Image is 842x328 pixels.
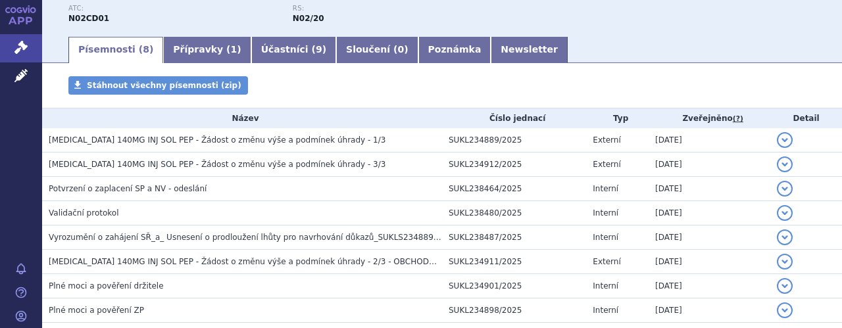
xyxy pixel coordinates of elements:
span: 1 [231,44,237,55]
button: detail [777,254,793,269]
th: Název [42,108,442,128]
td: [DATE] [649,152,770,177]
span: Vyrozumění o zahájení SŘ_a_ Usnesení o prodloužení lhůty pro navrhování důkazů_SUKLS234889/2025 [49,233,456,242]
a: Účastníci (9) [251,37,336,63]
button: detail [777,181,793,197]
td: SUKL238487/2025 [442,225,586,250]
button: detail [777,156,793,172]
button: detail [777,132,793,148]
th: Detail [770,108,842,128]
a: Sloučení (0) [336,37,418,63]
span: Externí [593,135,620,145]
span: Externí [593,257,620,266]
td: [DATE] [649,225,770,250]
span: Interní [593,233,618,242]
span: Stáhnout všechny písemnosti (zip) [87,81,241,90]
td: [DATE] [649,274,770,298]
button: detail [777,205,793,221]
td: SUKL234901/2025 [442,274,586,298]
strong: ERENUMAB [68,14,109,23]
span: Interní [593,281,618,291]
a: Poznámka [418,37,491,63]
a: Přípravky (1) [163,37,251,63]
strong: monoklonální protilátky – antimigrenika [293,14,324,23]
td: SUKL238464/2025 [442,177,586,201]
th: Zveřejněno [649,108,770,128]
span: AIMOVIG 140MG INJ SOL PEP - Žádost o změnu výše a podmínek úhrady - 3/3 [49,160,385,169]
span: Interní [593,208,618,218]
a: Stáhnout všechny písemnosti (zip) [68,76,248,95]
span: AIMOVIG 140MG INJ SOL PEP - Žádost o změnu výše a podmínek úhrady - 2/3 - OBCHODNÍ TAJEMSTVÍ [49,257,481,266]
a: Písemnosti (8) [68,37,163,63]
td: SUKL234912/2025 [442,152,586,177]
p: ATC: [68,5,280,12]
span: Plné moci a pověření ZP [49,306,144,315]
p: RS: [293,5,504,12]
td: SUKL234898/2025 [442,298,586,323]
span: 0 [397,44,404,55]
a: Newsletter [491,37,568,63]
td: [DATE] [649,128,770,152]
td: [DATE] [649,201,770,225]
span: Validační protokol [49,208,119,218]
button: detail [777,278,793,294]
abbr: (?) [733,114,743,124]
button: detail [777,302,793,318]
td: SUKL238480/2025 [442,201,586,225]
span: Plné moci a pověření držitele [49,281,164,291]
span: Externí [593,160,620,169]
td: [DATE] [649,250,770,274]
span: AIMOVIG 140MG INJ SOL PEP - Žádost o změnu výše a podmínek úhrady - 1/3 [49,135,385,145]
td: [DATE] [649,298,770,323]
th: Číslo jednací [442,108,586,128]
td: SUKL234911/2025 [442,250,586,274]
span: Interní [593,306,618,315]
span: Interní [593,184,618,193]
th: Typ [586,108,649,128]
span: 8 [143,44,149,55]
td: [DATE] [649,177,770,201]
td: SUKL234889/2025 [442,128,586,152]
button: detail [777,229,793,245]
span: Potvrzení o zaplacení SP a NV - odeslání [49,184,207,193]
span: 9 [316,44,322,55]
